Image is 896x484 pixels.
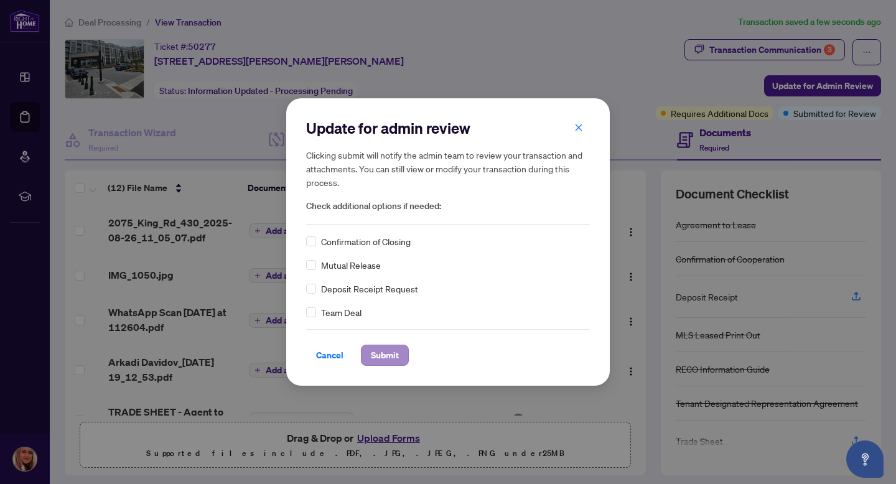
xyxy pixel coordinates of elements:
span: close [574,123,583,132]
button: Cancel [306,345,353,366]
button: Open asap [846,440,884,478]
span: Submit [371,345,399,365]
span: Confirmation of Closing [321,235,411,248]
h5: Clicking submit will notify the admin team to review your transaction and attachments. You can st... [306,148,590,189]
span: Mutual Release [321,258,381,272]
span: Cancel [316,345,343,365]
button: Submit [361,345,409,366]
span: Deposit Receipt Request [321,282,418,296]
h2: Update for admin review [306,118,590,138]
span: Check additional options if needed: [306,199,590,213]
span: Team Deal [321,305,362,319]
